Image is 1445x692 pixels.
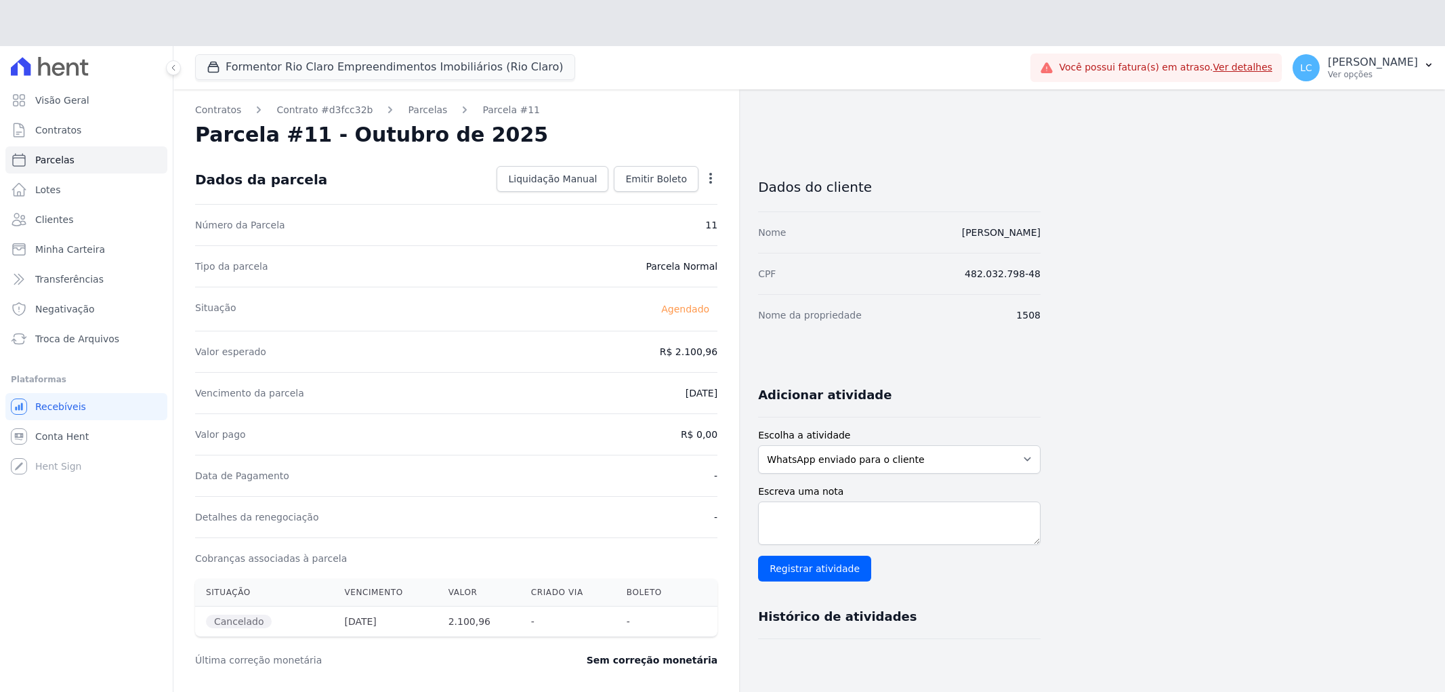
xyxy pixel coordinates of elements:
[520,606,616,636] th: -
[438,606,520,636] th: 2.100,96
[35,400,86,413] span: Recebíveis
[758,428,1041,443] label: Escolha a atividade
[195,469,289,483] dt: Data de Pagamento
[714,510,717,524] dd: -
[758,267,776,281] dt: CPF
[408,103,447,117] a: Parcelas
[35,302,95,316] span: Negativação
[686,386,717,400] dd: [DATE]
[758,387,892,403] h3: Adicionar atividade
[714,469,717,483] dd: -
[758,308,862,322] dt: Nome da propriedade
[35,332,119,346] span: Troca de Arquivos
[195,552,347,565] dt: Cobranças associadas à parcela
[1328,56,1418,69] p: [PERSON_NAME]
[520,579,616,607] th: Criado via
[195,653,504,667] dt: Última correção monetária
[35,183,61,197] span: Lotes
[195,345,266,359] dt: Valor esperado
[35,430,89,443] span: Conta Hent
[195,218,285,232] dt: Número da Parcela
[195,123,548,147] h2: Parcela #11 - Outubro de 2025
[35,123,81,137] span: Contratos
[508,172,597,186] span: Liquidação Manual
[14,646,46,678] iframe: Intercom live chat
[616,606,690,636] th: -
[5,393,167,420] a: Recebíveis
[625,172,687,186] span: Emitir Boleto
[195,510,319,524] dt: Detalhes da renegociação
[497,166,608,192] a: Liquidação Manual
[758,226,786,239] dt: Nome
[5,146,167,174] a: Parcelas
[1328,69,1418,80] p: Ver opções
[705,218,717,232] dd: 11
[1213,62,1273,73] a: Ver detalhes
[5,266,167,293] a: Transferências
[5,325,167,352] a: Troca de Arquivos
[333,579,437,607] th: Vencimento
[35,153,75,167] span: Parcelas
[35,243,105,256] span: Minha Carteira
[962,227,1041,238] a: [PERSON_NAME]
[5,117,167,144] a: Contratos
[5,87,167,114] a: Visão Geral
[195,579,333,607] th: Situação
[5,206,167,233] a: Clientes
[195,386,304,400] dt: Vencimento da parcela
[195,171,327,188] div: Dados da parcela
[5,423,167,450] a: Conta Hent
[195,260,268,273] dt: Tipo da parcela
[35,213,73,226] span: Clientes
[195,103,717,117] nav: Breadcrumb
[681,428,717,441] dd: R$ 0,00
[660,345,717,359] dd: R$ 2.100,96
[758,609,917,625] h3: Histórico de atividades
[276,103,373,117] a: Contrato #d3fcc32b
[653,301,717,317] span: Agendado
[1016,308,1041,322] dd: 1508
[195,428,246,441] dt: Valor pago
[1300,63,1312,73] span: LC
[758,556,871,582] input: Registrar atividade
[5,296,167,323] a: Negativação
[5,236,167,263] a: Minha Carteira
[482,103,540,117] a: Parcela #11
[1059,60,1272,75] span: Você possui fatura(s) em atraso.
[438,579,520,607] th: Valor
[35,272,104,286] span: Transferências
[587,653,717,667] dd: Sem correção monetária
[35,94,89,107] span: Visão Geral
[195,103,241,117] a: Contratos
[965,267,1041,281] dd: 482.032.798-48
[614,166,698,192] a: Emitir Boleto
[5,176,167,203] a: Lotes
[333,606,437,636] th: [DATE]
[758,485,1041,499] label: Escreva uma nota
[616,579,690,607] th: Boleto
[206,615,272,628] span: Cancelado
[195,54,575,80] button: Formentor Rio Claro Empreendimentos Imobiliários (Rio Claro)
[1282,49,1445,87] button: LC [PERSON_NAME] Ver opções
[195,301,236,317] dt: Situação
[758,179,1041,195] h3: Dados do cliente
[646,260,717,273] dd: Parcela Normal
[11,371,162,388] div: Plataformas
